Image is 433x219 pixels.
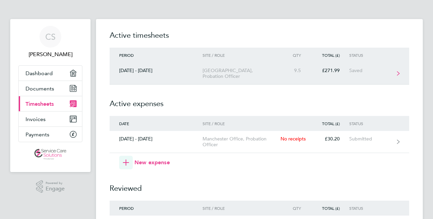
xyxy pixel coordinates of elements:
[203,136,280,148] div: Manchester Office, Probation Officer
[119,156,170,169] button: New expense
[349,53,391,57] div: Status
[19,66,82,81] a: Dashboard
[310,206,349,210] div: Total (£)
[34,149,66,160] img: servicecare-logo-retina.png
[18,50,82,58] span: Catherine Shearman
[280,136,310,142] div: No receipts
[119,205,134,211] span: Period
[110,85,409,116] h2: Active expenses
[349,121,391,126] div: Status
[46,186,65,192] span: Engage
[19,112,82,127] a: Invoices
[26,101,54,107] span: Timesheets
[110,136,203,142] div: [DATE] - [DATE]
[310,53,349,57] div: Total (£)
[310,136,349,142] div: £30.20
[19,127,82,142] a: Payments
[349,206,391,210] div: Status
[36,180,65,193] a: Powered byEngage
[203,121,280,126] div: Site / Role
[280,206,310,210] div: Qty
[110,121,203,126] div: Date
[203,53,280,57] div: Site / Role
[26,70,53,77] span: Dashboard
[10,19,91,172] nav: Main navigation
[19,81,82,96] a: Documents
[310,121,349,126] div: Total (£)
[26,131,49,138] span: Payments
[110,169,409,201] h2: Reviewed
[203,68,280,79] div: [GEOGRAPHIC_DATA], Probation Officer
[110,131,409,153] a: [DATE] - [DATE]Manchester Office, Probation OfficerNo receipts£30.20Submitted
[26,85,54,92] span: Documents
[18,149,82,160] a: Go to home page
[46,180,65,186] span: Powered by
[119,52,134,58] span: Period
[45,32,55,41] span: CS
[18,26,82,58] a: CS[PERSON_NAME]
[280,53,310,57] div: Qty
[349,68,391,73] div: Saved
[110,68,203,73] div: [DATE] - [DATE]
[134,158,170,167] span: New expense
[19,96,82,111] a: Timesheets
[310,68,349,73] div: £271.99
[280,68,310,73] div: 9.5
[110,63,409,85] a: [DATE] - [DATE][GEOGRAPHIC_DATA], Probation Officer9.5£271.99Saved
[26,116,46,122] span: Invoices
[349,136,391,142] div: Submitted
[203,206,280,210] div: Site / Role
[110,30,409,48] h2: Active timesheets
